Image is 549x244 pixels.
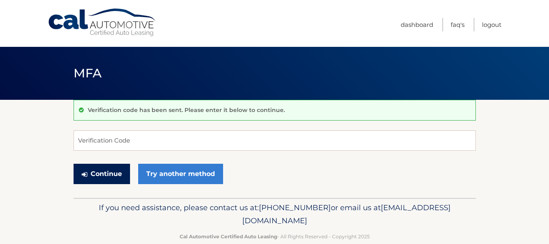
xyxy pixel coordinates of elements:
span: [PHONE_NUMBER] [259,203,331,212]
button: Continue [74,164,130,184]
p: - All Rights Reserved - Copyright 2025 [79,232,471,241]
p: Verification code has been sent. Please enter it below to continue. [88,106,285,114]
a: Try another method [138,164,223,184]
span: MFA [74,66,102,81]
a: FAQ's [451,18,464,31]
input: Verification Code [74,130,476,151]
a: Dashboard [401,18,433,31]
a: Cal Automotive [48,8,157,37]
strong: Cal Automotive Certified Auto Leasing [180,233,277,240]
span: [EMAIL_ADDRESS][DOMAIN_NAME] [242,203,451,225]
a: Logout [482,18,501,31]
p: If you need assistance, please contact us at: or email us at [79,201,471,227]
